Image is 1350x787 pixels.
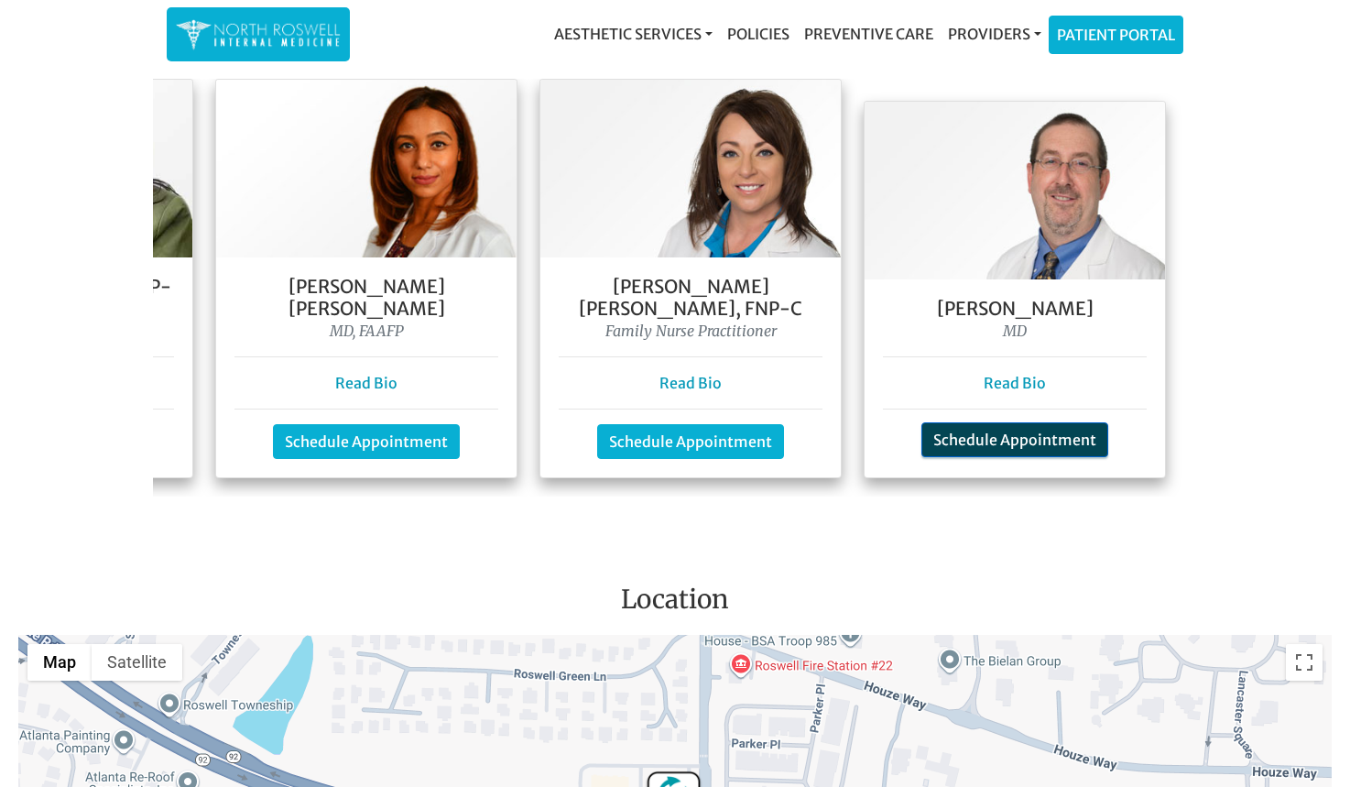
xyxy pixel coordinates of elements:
h5: [PERSON_NAME] [883,298,1147,320]
a: Schedule Appointment [921,422,1108,457]
a: Providers [941,16,1049,52]
h5: [PERSON_NAME] [PERSON_NAME] [234,276,498,320]
a: Patient Portal [1050,16,1182,53]
button: Toggle fullscreen view [1286,644,1323,681]
a: Read Bio [659,374,722,392]
img: North Roswell Internal Medicine [176,16,341,52]
a: Read Bio [335,374,397,392]
img: Dr. Farah Mubarak Ali MD, FAAFP [216,80,517,257]
a: Schedule Appointment [273,424,460,459]
a: Policies [720,16,797,52]
img: Keela Weeks Leger, FNP-C [540,80,841,257]
a: Preventive Care [797,16,941,52]
a: Aesthetic Services [547,16,720,52]
a: Read Bio [984,374,1046,392]
button: Show satellite imagery [92,644,182,681]
img: Dr. George Kanes [865,102,1165,279]
i: MD [1003,322,1027,340]
h5: [PERSON_NAME] [PERSON_NAME], FNP-C [559,276,822,320]
i: Family Nurse Practitioner [605,322,777,340]
h3: Location [14,585,1336,623]
a: Schedule Appointment [597,424,784,459]
button: Show street map [27,644,92,681]
i: MD, FAAFP [330,322,404,340]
